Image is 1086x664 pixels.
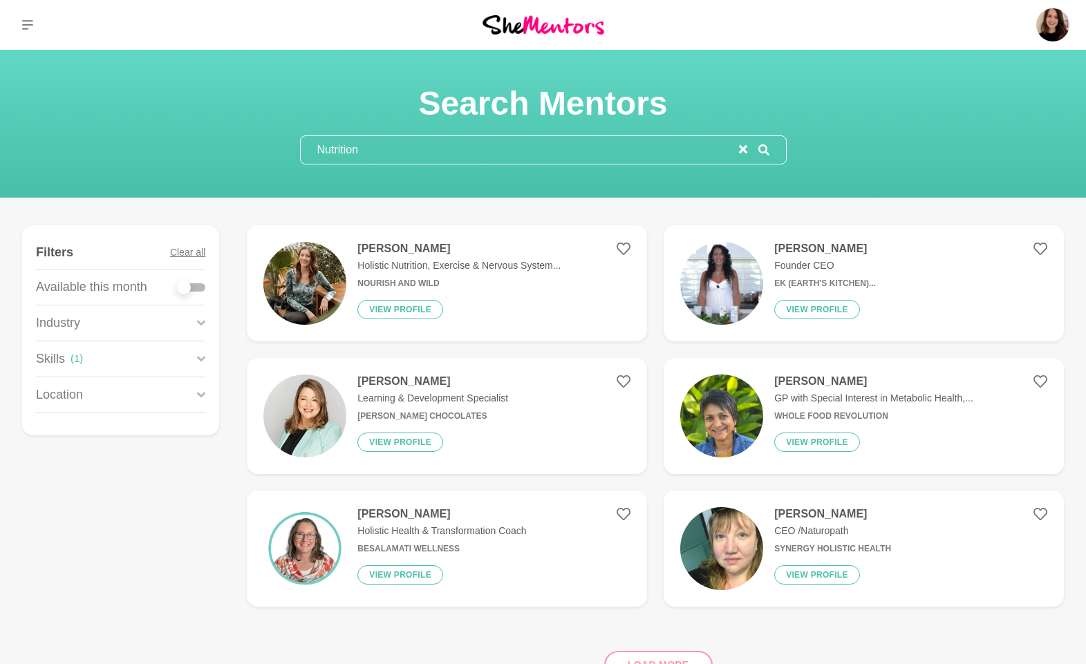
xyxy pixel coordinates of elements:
[357,507,526,521] h4: [PERSON_NAME]
[263,374,346,457] img: 96322dc04650aa32025917050f2fe47a3db266fa-474x474.jpg
[664,491,1064,607] a: [PERSON_NAME]CEO /NaturopathSynergy Holistic HealthView profile
[357,391,508,406] p: Learning & Development Specialist
[774,507,891,521] h4: [PERSON_NAME]
[357,411,508,421] h6: [PERSON_NAME] Chocolates
[774,524,891,538] p: CEO /Naturopath
[247,491,647,607] a: [PERSON_NAME]Holistic Health & Transformation CoachBeSalamati WellnessView profile
[71,351,83,367] div: ( 1 )
[664,225,1064,341] a: [PERSON_NAME]Founder CEOEK (Earth's Kitchen)...View profile
[774,544,891,554] h6: Synergy Holistic Health
[680,242,763,325] img: 320bfa5a9cf45e8eb0f9c7836df498fa4040b849-540x540.jpg
[263,507,346,590] img: 34bbefa67efc00bd19f41b9123d0bb27e64976a4-800x800.jpg
[357,524,526,538] p: Holistic Health & Transformation Coach
[483,15,604,34] img: She Mentors Logo
[357,300,443,319] button: View profile
[680,507,763,590] img: 9b865cc2eef74ab6154a740d4c5435825a7b6e71-2141x2194.jpg
[774,242,876,256] h4: [PERSON_NAME]
[36,278,147,296] p: Available this month
[247,225,647,341] a: [PERSON_NAME]Holistic Nutrition, Exercise & Nervous System...Nourish and WildView profile
[774,300,860,319] button: View profile
[357,278,561,289] h6: Nourish and Wild
[774,278,876,289] h6: EK (Earth's Kitchen)...
[357,242,561,256] h4: [PERSON_NAME]
[301,136,739,164] input: Search mentors
[357,258,561,273] p: Holistic Nutrition, Exercise & Nervous System...
[36,386,83,404] p: Location
[170,236,205,269] button: Clear all
[774,411,973,421] h6: Whole Food Revolution
[664,358,1064,474] a: [PERSON_NAME]GP with Special Interest in Metabolic Health,...Whole Food RevolutionView profile
[774,565,860,585] button: View profile
[357,433,443,452] button: View profile
[774,258,876,273] p: Founder CEO
[36,245,73,260] h4: Filters
[357,374,508,388] h4: [PERSON_NAME]
[774,374,973,388] h4: [PERSON_NAME]
[36,350,65,368] p: Skills
[36,314,80,332] p: Industry
[774,391,973,406] p: GP with Special Interest in Metabolic Health,...
[357,544,526,554] h6: BeSalamati Wellness
[263,242,346,325] img: a3453dcf4134d7550d42ee88fa2a2a66a410f272-910x1358.png
[247,358,647,474] a: [PERSON_NAME]Learning & Development Specialist[PERSON_NAME] ChocolatesView profile
[774,433,860,452] button: View profile
[357,565,443,585] button: View profile
[1036,8,1069,41] img: Ali Adey
[300,83,787,124] h1: Search Mentors
[680,374,763,457] img: 0ad18d659c94bb673d7d5daa9fb32e1af625f77d-3024x4032.jpg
